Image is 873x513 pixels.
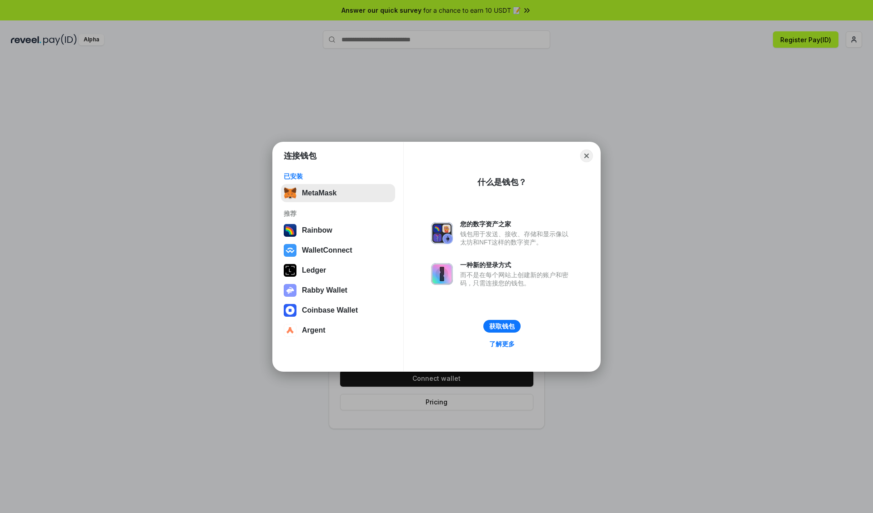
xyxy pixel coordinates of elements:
[284,304,296,317] img: svg+xml,%3Csvg%20width%3D%2228%22%20height%3D%2228%22%20viewBox%3D%220%200%2028%2028%22%20fill%3D...
[460,230,573,246] div: 钱包用于发送、接收、存储和显示像以太坊和NFT这样的数字资产。
[284,150,316,161] h1: 连接钱包
[284,284,296,297] img: svg+xml,%3Csvg%20xmlns%3D%22http%3A%2F%2Fwww.w3.org%2F2000%2Fsvg%22%20fill%3D%22none%22%20viewBox...
[302,189,336,197] div: MetaMask
[431,222,453,244] img: svg+xml,%3Csvg%20xmlns%3D%22http%3A%2F%2Fwww.w3.org%2F2000%2Fsvg%22%20fill%3D%22none%22%20viewBox...
[460,261,573,269] div: 一种新的登录方式
[284,264,296,277] img: svg+xml,%3Csvg%20xmlns%3D%22http%3A%2F%2Fwww.w3.org%2F2000%2Fsvg%22%20width%3D%2228%22%20height%3...
[302,266,326,274] div: Ledger
[302,326,326,334] div: Argent
[431,263,453,285] img: svg+xml,%3Csvg%20xmlns%3D%22http%3A%2F%2Fwww.w3.org%2F2000%2Fsvg%22%20fill%3D%22none%22%20viewBox...
[284,224,296,237] img: svg+xml,%3Csvg%20width%3D%22120%22%20height%3D%22120%22%20viewBox%3D%220%200%20120%20120%22%20fil...
[284,209,392,218] div: 推荐
[460,220,573,228] div: 您的数字资产之家
[580,149,593,162] button: Close
[281,184,395,202] button: MetaMask
[281,261,395,279] button: Ledger
[489,340,515,348] div: 了解更多
[284,244,296,257] img: svg+xml,%3Csvg%20width%3D%2228%22%20height%3D%2228%22%20viewBox%3D%220%200%2028%2028%22%20fill%3D...
[483,320,521,333] button: 获取钱包
[281,221,395,239] button: Rainbow
[284,324,296,337] img: svg+xml,%3Csvg%20width%3D%2228%22%20height%3D%2228%22%20viewBox%3D%220%200%2028%2028%22%20fill%3D...
[284,187,296,199] img: svg+xml,%3Csvg%20fill%3D%22none%22%20height%3D%2233%22%20viewBox%3D%220%200%2035%2033%22%20width%...
[284,172,392,180] div: 已安装
[281,241,395,259] button: WalletConnect
[302,246,352,254] div: WalletConnect
[484,338,520,350] a: 了解更多
[281,321,395,339] button: Argent
[302,286,347,294] div: Rabby Wallet
[460,271,573,287] div: 而不是在每个网站上创建新的账户和密码，只需连接您的钱包。
[281,301,395,319] button: Coinbase Wallet
[302,306,358,314] div: Coinbase Wallet
[477,177,527,188] div: 什么是钱包？
[302,226,332,234] div: Rainbow
[489,322,515,330] div: 获取钱包
[281,281,395,299] button: Rabby Wallet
